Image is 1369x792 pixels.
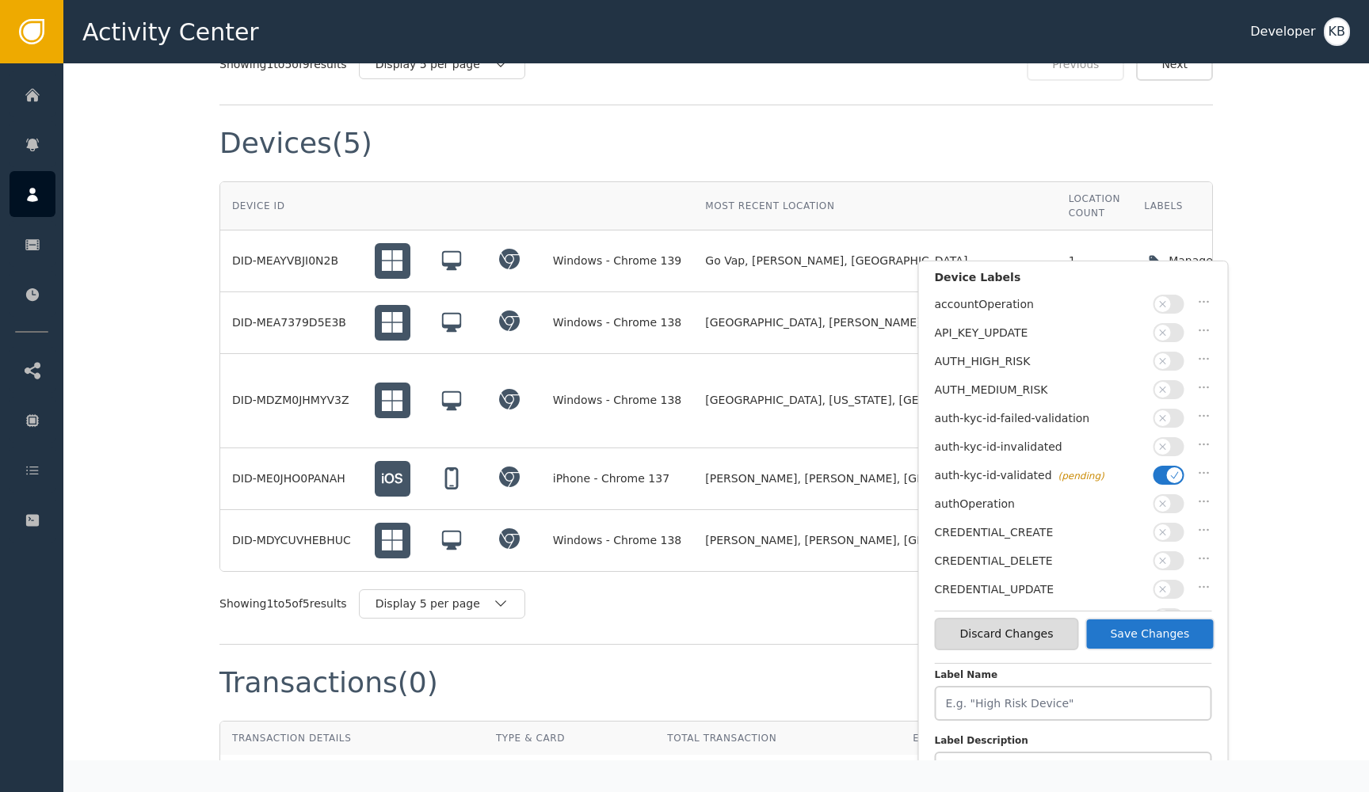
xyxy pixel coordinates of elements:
div: API_KEY_UPDATE [935,325,1146,341]
button: Next [1136,48,1213,81]
div: Display 5 per page [376,56,493,73]
input: Enter a description for this label [935,752,1212,786]
div: DID-ME0JHO0PANAH [232,470,351,487]
label: Label Name [935,668,1212,686]
span: Activity Center [82,14,259,50]
span: [GEOGRAPHIC_DATA], [US_STATE], [GEOGRAPHIC_DATA] [705,392,1015,409]
span: Go Vap, [PERSON_NAME], [GEOGRAPHIC_DATA] [705,253,967,269]
th: External Transaction ID [901,722,1212,755]
div: CREDENTIAL_UPDATE [935,581,1146,598]
div: authOperation [935,496,1146,512]
div: auth-kyc-id-invalidated [935,439,1146,455]
button: Discard Changes [935,618,1079,650]
th: Transaction Details [220,722,484,755]
button: Display 5 per page [359,50,525,79]
div: Windows - Chrome 138 [553,392,682,409]
button: Save Changes [1085,618,1215,650]
button: KB [1324,17,1350,46]
th: Location Count [1057,182,1132,230]
div: AUTH_HIGH_RISK [935,353,1146,370]
div: auth-kyc-id-validated [935,467,1146,484]
label: Label Description [935,733,1212,752]
div: CREDENTIAL_DELETE [935,553,1146,569]
th: Type & Card [484,722,655,755]
div: DID-MDZM0JHMYV3Z [232,392,351,409]
span: [PERSON_NAME], [PERSON_NAME], [GEOGRAPHIC_DATA] [705,532,1020,549]
div: DEVICE_SEEN_ONCE [935,610,1146,626]
div: Windows - Chrome 138 [553,314,682,331]
span: [GEOGRAPHIC_DATA], [PERSON_NAME], [GEOGRAPHIC_DATA] [705,314,1044,331]
th: Total Transaction [655,722,901,755]
th: Most Recent Location [693,182,1056,230]
input: E.g. "High Risk Device" [935,686,1212,721]
div: DID-MDYCUVHEBHUC [232,532,351,549]
div: Manage device labels [1169,253,1293,269]
div: Developer [1250,22,1315,41]
button: Manage device labels [1144,245,1321,277]
span: (pending) [1058,470,1104,482]
div: Windows - Chrome 138 [553,532,682,549]
div: Transactions (0) [219,668,438,697]
div: Display 5 per page [376,596,493,612]
div: Device Labels [935,269,1212,294]
div: iPhone - Chrome 137 [553,470,682,487]
span: [PERSON_NAME], [PERSON_NAME], [GEOGRAPHIC_DATA] [705,470,1020,487]
div: Showing 1 to 5 of 5 results [219,596,347,612]
div: CREDENTIAL_CREATE [935,524,1146,541]
button: Display 5 per page [359,589,525,619]
div: AUTH_MEDIUM_RISK [935,382,1146,398]
div: Devices (5) [219,129,372,158]
div: accountOperation [935,296,1146,313]
div: auth-kyc-id-failed-validation [935,410,1146,427]
div: 1 [1069,253,1120,269]
div: Showing 1 to 5 of 9 results [219,56,347,73]
div: Windows - Chrome 139 [553,253,682,269]
div: DID-MEA7379D5E3B [232,314,351,331]
th: Labels [1132,182,1333,230]
div: DID-MEAYVBJI0N2B [232,253,351,269]
th: Device ID [220,182,363,230]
